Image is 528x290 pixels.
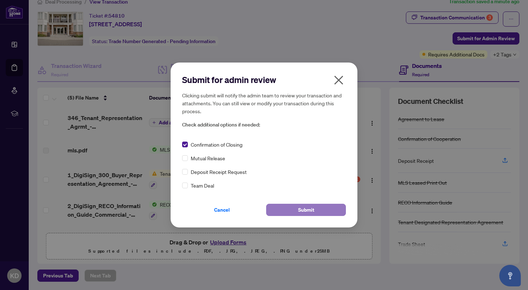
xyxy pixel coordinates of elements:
[214,204,230,216] span: Cancel
[298,204,314,216] span: Submit
[182,74,346,86] h2: Submit for admin review
[182,204,262,216] button: Cancel
[191,141,242,148] span: Confirmation of Closing
[333,74,344,86] span: close
[499,265,521,286] button: Open asap
[182,121,346,129] span: Check additional options if needed:
[191,168,247,176] span: Deposit Receipt Request
[182,91,346,115] h5: Clicking submit will notify the admin team to review your transaction and attachments. You can st...
[191,181,214,189] span: Team Deal
[266,204,346,216] button: Submit
[191,154,225,162] span: Mutual Release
